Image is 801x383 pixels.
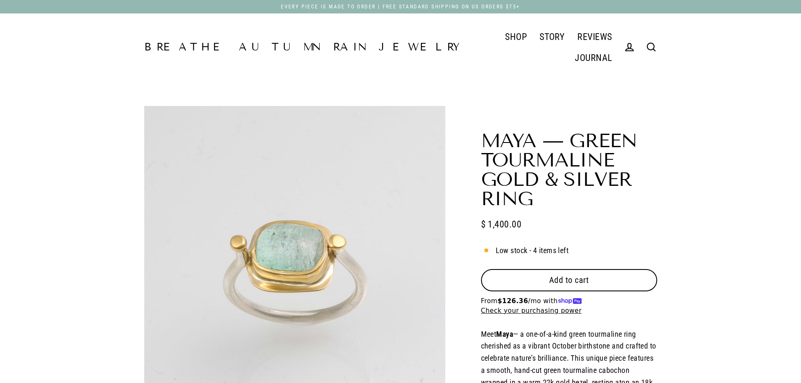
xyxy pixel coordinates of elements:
[481,131,657,209] h1: Maya — Green Tourmaline Gold & Silver Ring
[496,330,513,338] strong: Maya
[481,217,522,232] span: $ 1,400.00
[144,42,465,53] a: Breathe Autumn Rain Jewelry
[568,47,618,68] a: JOURNAL
[481,269,657,291] button: Add to cart
[496,245,569,257] span: Low stock - 4 items left
[499,26,533,47] a: SHOP
[533,26,571,47] a: STORY
[549,275,589,285] span: Add to cart
[571,26,618,47] a: REVIEWS
[465,26,619,68] div: Primary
